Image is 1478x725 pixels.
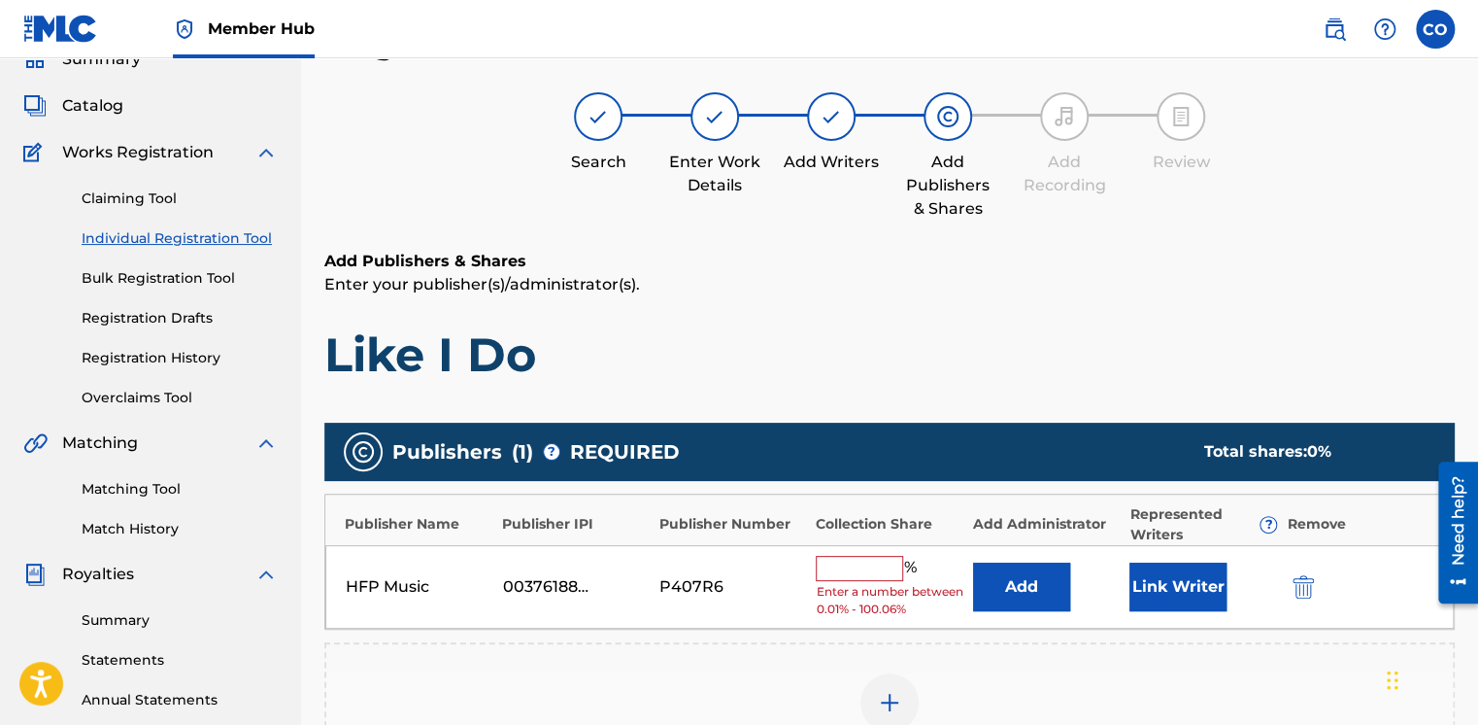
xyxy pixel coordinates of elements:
div: Remove [1287,514,1434,535]
button: Link Writer [1129,563,1226,611]
img: add [878,691,901,714]
div: Add Recording [1016,151,1113,197]
a: Bulk Registration Tool [82,268,278,289]
span: Summary [62,48,141,71]
span: % [903,556,921,581]
div: Publisher Number [658,514,806,535]
img: expand [254,432,278,455]
img: step indicator icon for Add Publishers & Shares [936,105,959,128]
img: help [1373,17,1396,41]
span: ( 1 ) [512,437,533,466]
span: Publishers [392,437,502,466]
iframe: Chat Widget [1381,632,1478,725]
span: Royalties [62,563,134,586]
a: Public Search [1315,10,1354,49]
h1: Like I Do [324,326,1455,384]
div: Review [1132,151,1229,174]
img: expand [254,563,278,586]
span: Enter a number between 0.01% - 100.06% [816,583,962,618]
div: Collection Share [816,514,963,535]
div: Publisher IPI [502,514,650,535]
div: Help [1365,10,1404,49]
span: Catalog [62,94,123,118]
p: Enter your publisher(s)/administrator(s). [324,273,1455,296]
div: Add Administrator [973,514,1121,535]
span: ? [1260,517,1276,533]
a: Claiming Tool [82,189,278,209]
img: Top Rightsholder [173,17,196,41]
span: Matching [62,432,138,455]
a: Registration History [82,348,278,368]
span: REQUIRED [570,437,680,466]
div: Enter Work Details [666,151,763,197]
div: Drag [1387,651,1398,709]
img: expand [254,141,278,164]
img: step indicator icon for Add Recording [1053,105,1076,128]
a: SummarySummary [23,48,141,71]
a: Summary [82,610,278,631]
span: Member Hub [208,17,315,40]
img: Summary [23,48,47,71]
div: Publisher Name [345,514,492,535]
img: step indicator icon for Add Writers [820,105,843,128]
div: Represented Writers [1130,504,1278,545]
a: Statements [82,650,278,671]
span: ? [544,444,559,460]
img: 12a2ab48e56ec057fbd8.svg [1293,575,1314,599]
a: CatalogCatalog [23,94,123,118]
a: Matching Tool [82,479,278,500]
img: step indicator icon for Search [587,105,610,128]
img: MLC Logo [23,15,98,43]
img: step indicator icon for Review [1169,105,1192,128]
span: 0 % [1306,442,1330,461]
img: publishers [352,440,375,464]
img: Matching [23,432,48,455]
span: Works Registration [62,141,214,164]
a: Individual Registration Tool [82,228,278,249]
a: Overclaims Tool [82,388,278,408]
div: Add Writers [783,151,880,174]
img: step indicator icon for Enter Work Details [703,105,726,128]
iframe: Resource Center [1424,454,1478,610]
div: Total shares: [1203,440,1416,464]
div: Search [550,151,647,174]
a: Annual Statements [82,690,278,710]
img: Royalties [23,563,47,586]
img: Catalog [23,94,47,118]
img: search [1323,17,1346,41]
div: User Menu [1416,10,1455,49]
h6: Add Publishers & Shares [324,250,1455,273]
a: Match History [82,519,278,539]
div: Add Publishers & Shares [899,151,996,221]
img: Works Registration [23,141,49,164]
a: Registration Drafts [82,308,278,328]
button: Add [973,563,1070,611]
